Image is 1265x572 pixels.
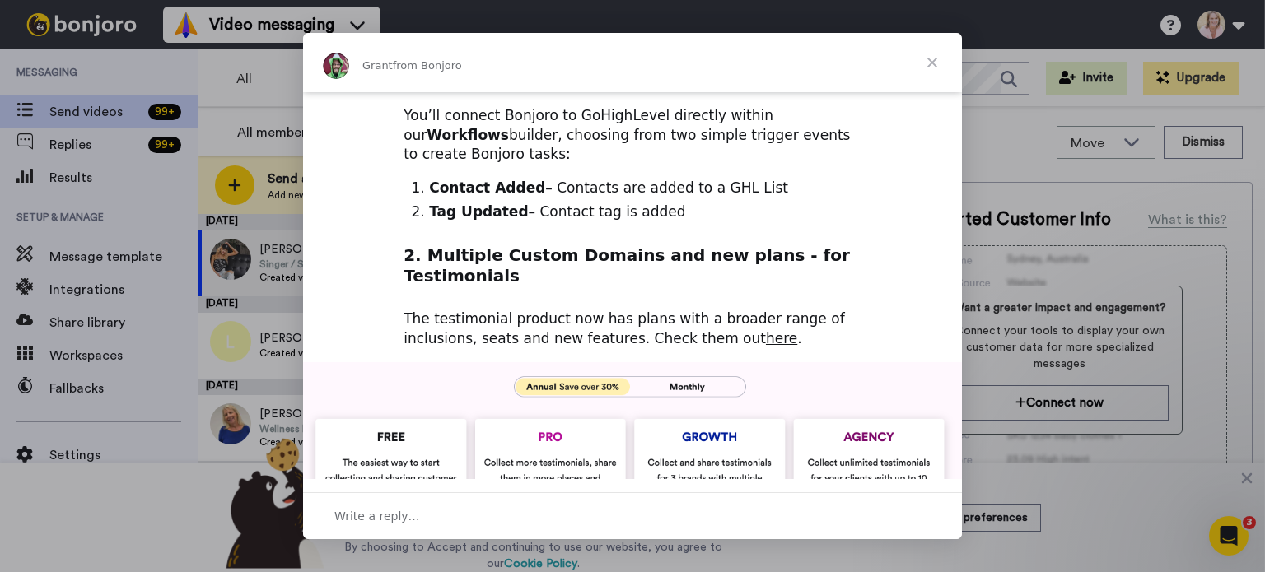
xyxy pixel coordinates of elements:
[903,33,962,92] span: Close
[429,202,861,222] li: – Contact tag is added
[429,179,861,198] li: – Contacts are added to a GHL List
[182,97,278,108] div: Keywords by Traffic
[404,106,861,165] div: You’ll connect Bonjoro to GoHighLevel directly within our builder, choosing from two simple trigg...
[164,95,177,109] img: tab_keywords_by_traffic_grey.svg
[26,43,40,56] img: website_grey.svg
[404,309,861,349] div: The testimonial product now has plans with a broader range of inclusions, seats and new features....
[766,330,797,346] a: here
[334,505,420,527] span: Write a reply…
[404,244,861,295] h2: 2. Multiple Custom Domains and new plans - for Testimonials
[63,97,147,108] div: Domain Overview
[429,203,528,220] b: Tag Updated
[393,59,462,72] span: from Bonjoro
[427,127,509,143] b: Workflows
[26,26,40,40] img: logo_orange.svg
[46,26,81,40] div: v 4.0.25
[323,53,349,79] img: Profile image for Grant
[44,95,58,109] img: tab_domain_overview_orange.svg
[362,59,393,72] span: Grant
[43,43,181,56] div: Domain: [DOMAIN_NAME]
[429,179,545,196] b: Contact Added
[303,492,962,539] div: Open conversation and reply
